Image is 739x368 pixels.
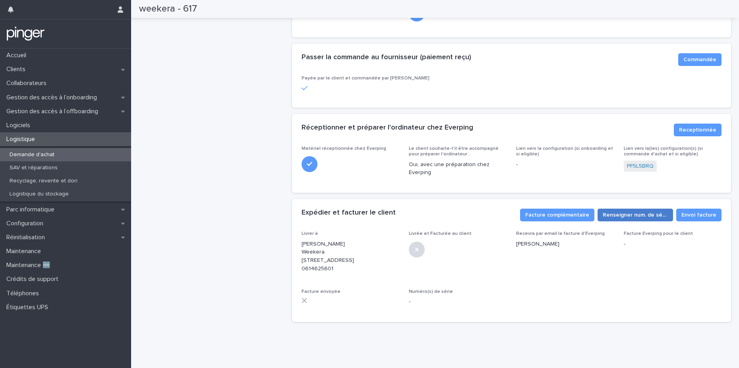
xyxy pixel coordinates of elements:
[302,289,340,294] span: Facture envoyée
[302,209,396,217] h2: Expédier et facturer le client
[624,146,703,157] span: Lien vers la(les) configuration(s) (si commande d'achat et si eligible)
[681,211,716,219] span: Envoi facture
[3,136,41,143] p: Logistique
[627,162,654,170] a: PF5L5BRQ
[409,146,499,157] span: Le client souhaite-t'il être accompagné pour préparer l'ordinateur :
[3,275,65,283] p: Crédits de support
[3,79,53,87] p: Collaborateurs
[3,206,61,213] p: Parc informatique
[3,108,104,115] p: Gestion des accès à l’offboarding
[3,178,84,184] p: Recyclage, revente et don
[598,209,673,221] button: Renseigner num. de série
[139,3,197,15] h2: weekera - 617
[302,240,399,273] p: [PERSON_NAME] Weekera [STREET_ADDRESS] 0614625601
[603,211,668,219] span: Renseigner num. de série
[3,52,33,59] p: Accueil
[674,124,722,136] button: Receptionnée
[302,53,471,62] h2: Passer la commande au fournisseur (paiement reçu)
[516,231,605,236] span: Recevra par email la facture d'Everping
[624,240,722,248] p: -
[302,231,318,236] span: Livrer à
[3,304,54,311] p: Étiquettes UPS
[3,248,47,255] p: Maintenance
[302,146,386,151] span: Matériel réceptionnée chez Everping
[302,76,429,81] span: Payée par le client et commandée par [PERSON_NAME]
[302,124,473,132] h2: Réceptionner et préparer l'ordinateur chez Everping
[516,240,614,248] p: [PERSON_NAME]
[3,94,103,101] p: Gestion des accès à l’onboarding
[3,165,64,171] p: SAV et réparations
[6,26,45,42] img: mTgBEunGTSyRkCgitkcU
[3,151,61,158] p: Demande d'achat
[676,209,722,221] button: Envoi facture
[409,161,507,177] p: Oui, avec une préparation chez Everping
[516,146,613,157] span: Lien vers la configuration (si onboarding et si eligible)
[3,261,57,269] p: Maintenance 🆕
[409,298,507,306] p: -
[520,209,594,221] button: Facture complémentaire
[516,161,614,169] p: -
[409,289,453,294] span: Numéro(s) de série
[3,290,45,297] p: Téléphones
[679,126,716,134] span: Receptionnée
[409,231,472,236] span: Livrée et Facturée au client
[3,191,75,198] p: Logistique du stockage
[3,234,51,241] p: Réinitialisation
[3,220,50,227] p: Configuration
[3,122,37,129] p: Logiciels
[624,231,693,236] span: Facture Everping pour le client
[683,56,716,64] span: Commandée
[3,66,32,73] p: Clients
[525,211,589,219] span: Facture complémentaire
[678,53,722,66] button: Commandée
